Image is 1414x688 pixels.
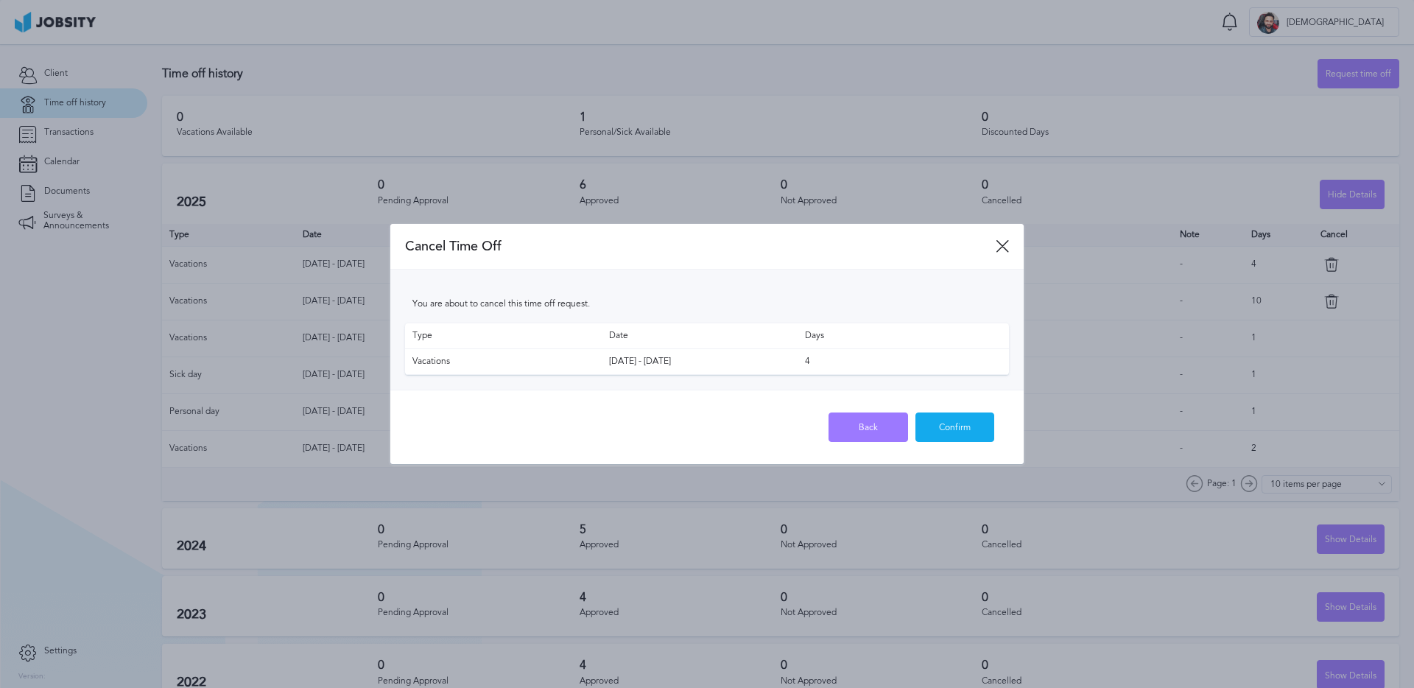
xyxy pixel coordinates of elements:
span: Type [412,331,609,341]
span: Vacations [412,357,609,367]
button: Back [829,413,908,442]
span: [DATE] - [DATE] [609,357,806,367]
div: Confirm [916,413,994,443]
div: Back [829,413,907,443]
span: Days [805,331,1002,341]
span: 4 [805,357,1002,367]
button: Confirm [915,413,995,442]
span: Cancel Time Off [405,239,502,254]
span: You are about to cancel this time off request. [412,298,590,309]
span: Date [609,331,806,341]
